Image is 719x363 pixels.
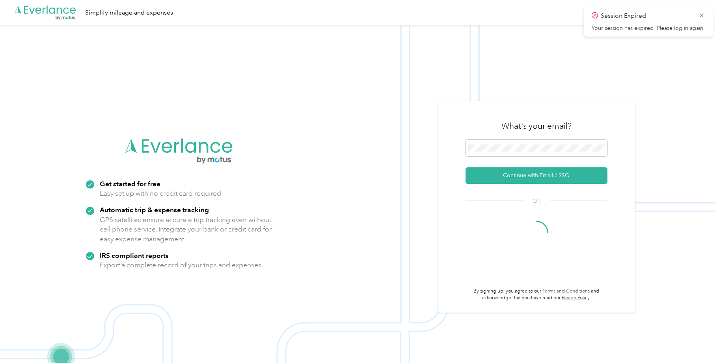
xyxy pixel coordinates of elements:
p: Your session has expired. Please log in again. [592,25,705,32]
p: Session Expired [601,11,693,21]
h3: What's your email? [501,120,572,131]
span: OR [523,197,550,205]
p: Easy set up with no credit card required [100,189,221,198]
iframe: Everlance-gr Chat Button Frame [675,319,719,363]
strong: Get started for free [100,180,160,188]
p: By signing up, you agree to our and acknowledge that you have read our . [466,288,607,302]
strong: IRS compliant reports [100,251,169,259]
p: GPS satellites ensure accurate trip tracking even without cell phone service. Integrate your bank... [100,215,272,244]
div: Simplify mileage and expenses [85,8,173,18]
strong: Automatic trip & expense tracking [100,206,209,214]
p: Export a complete record of your trips and expenses. [100,260,263,270]
a: Terms and Conditions [542,288,590,294]
a: Privacy Policy [562,295,590,301]
button: Continue with Email / SSO [466,167,607,184]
